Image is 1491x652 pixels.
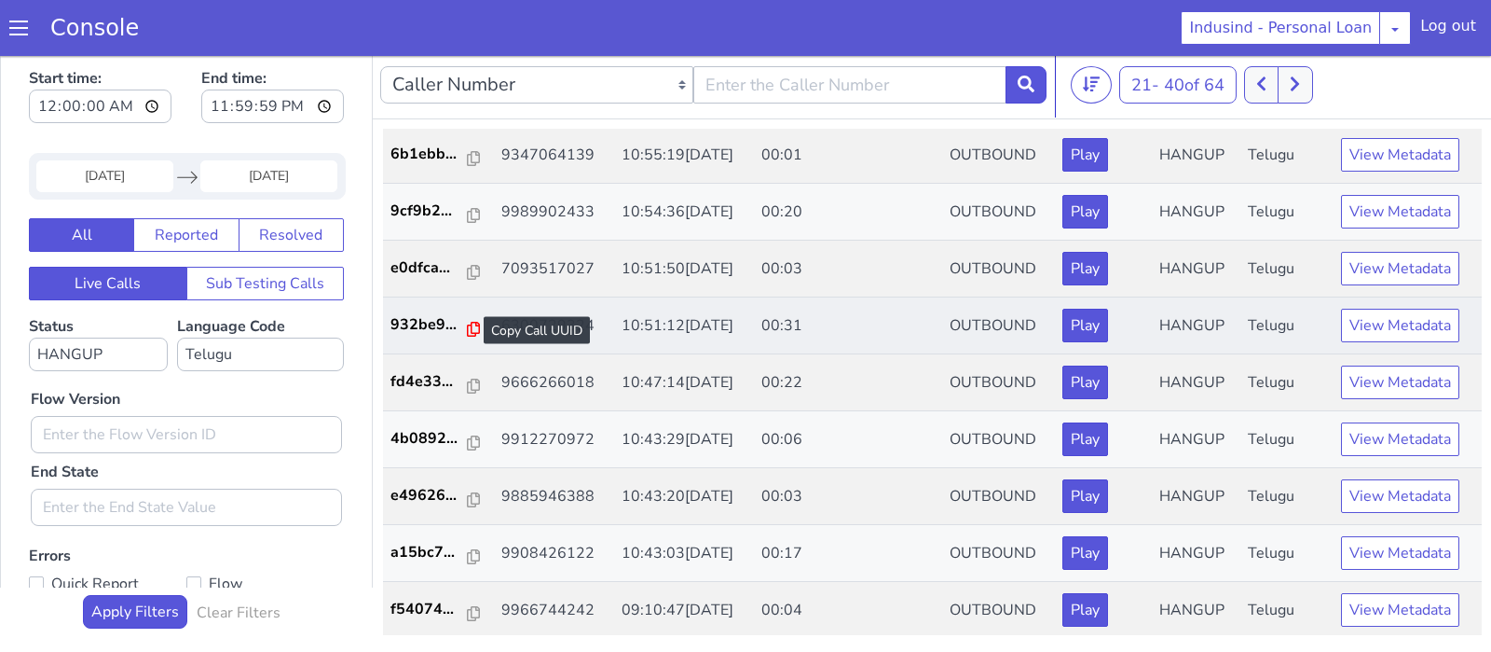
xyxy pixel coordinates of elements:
td: Telugu [1240,132,1334,189]
label: End State [31,409,99,432]
button: Apply Filters [83,544,187,577]
td: HANGUP [1152,531,1240,588]
h6: Clear Filters [197,553,280,571]
td: 00:20 [754,132,942,189]
label: Flow Version [31,337,120,359]
td: 00:06 [754,360,942,417]
td: 09:10:47[DATE] [614,531,755,588]
button: Reported [133,167,239,201]
td: 9966744242 [494,531,614,588]
p: e49626... [390,433,469,455]
button: View Metadata [1341,87,1459,120]
td: 10:55:19[DATE] [614,76,755,132]
button: View Metadata [1341,314,1459,348]
button: View Metadata [1341,371,1459,405]
button: Sub Testing Calls [186,215,345,249]
p: 9cf9b2... [390,148,469,171]
a: fd4e33... [390,319,487,341]
a: 4b0892... [390,376,487,398]
td: 9989902433 [494,132,614,189]
input: Enter the Caller Number [693,15,1006,52]
td: Telugu [1240,189,1334,246]
a: 932be9... [390,262,487,284]
td: OUTBOUND [942,360,1055,417]
div: Log out [1420,15,1476,45]
button: Play [1062,201,1108,234]
label: Status [29,265,168,320]
span: 40 of 64 [1164,22,1224,45]
a: 9cf9b2... [390,148,487,171]
td: 10:51:50[DATE] [614,189,755,246]
p: e0dfca... [390,205,469,228]
input: End time: [201,38,344,72]
button: Play [1062,428,1108,462]
button: Resolved [239,167,344,201]
td: HANGUP [1152,76,1240,132]
td: Telugu [1240,360,1334,417]
td: Telugu [1240,246,1334,303]
td: 00:31 [754,246,942,303]
p: fd4e33... [390,319,469,341]
td: Telugu [1240,531,1334,588]
td: 10:43:20[DATE] [614,417,755,474]
td: 00:04 [754,531,942,588]
td: Telugu [1240,474,1334,531]
p: f54074... [390,547,469,569]
a: e49626... [390,433,487,455]
button: Play [1062,87,1108,120]
button: View Metadata [1341,257,1459,291]
td: 00:03 [754,417,942,474]
td: 10:54:36[DATE] [614,132,755,189]
td: 10:43:03[DATE] [614,474,755,531]
button: Play [1062,371,1108,405]
td: HANGUP [1152,246,1240,303]
td: 00:17 [754,474,942,531]
button: View Metadata [1341,428,1459,462]
p: 932be9... [390,262,469,284]
td: OUTBOUND [942,76,1055,132]
td: 6300729324 [494,246,614,303]
td: HANGUP [1152,474,1240,531]
input: Start time: [29,38,171,72]
a: 6b1ebb... [390,91,487,114]
button: 21- 40of 64 [1119,15,1237,52]
button: View Metadata [1341,201,1459,234]
td: 10:43:29[DATE] [614,360,755,417]
label: End time: [201,10,344,77]
a: Console [28,15,161,41]
td: OUTBOUND [942,189,1055,246]
label: Flow [186,520,344,546]
button: Play [1062,257,1108,291]
button: View Metadata [1341,542,1459,576]
a: e0dfca... [390,205,487,228]
button: View Metadata [1341,485,1459,519]
td: 00:01 [754,76,942,132]
td: 9912270972 [494,360,614,417]
a: f54074... [390,547,487,569]
a: a15bc7... [390,490,487,512]
select: Status [29,286,168,320]
td: HANGUP [1152,360,1240,417]
td: Telugu [1240,303,1334,360]
td: OUTBOUND [942,417,1055,474]
input: Start Date [36,109,173,141]
td: Telugu [1240,417,1334,474]
td: HANGUP [1152,303,1240,360]
td: OUTBOUND [942,132,1055,189]
input: End Date [200,109,337,141]
input: Enter the Flow Version ID [31,365,342,402]
td: HANGUP [1152,132,1240,189]
button: Play [1062,314,1108,348]
td: 00:03 [754,189,942,246]
button: View Metadata [1341,144,1459,177]
td: OUTBOUND [942,246,1055,303]
td: 9666266018 [494,303,614,360]
button: Live Calls [29,215,187,249]
p: a15bc7... [390,490,469,512]
td: 00:22 [754,303,942,360]
td: Telugu [1240,76,1334,132]
td: 10:51:12[DATE] [614,246,755,303]
label: Language Code [177,265,344,320]
td: OUTBOUND [942,474,1055,531]
select: Language Code [177,286,344,320]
